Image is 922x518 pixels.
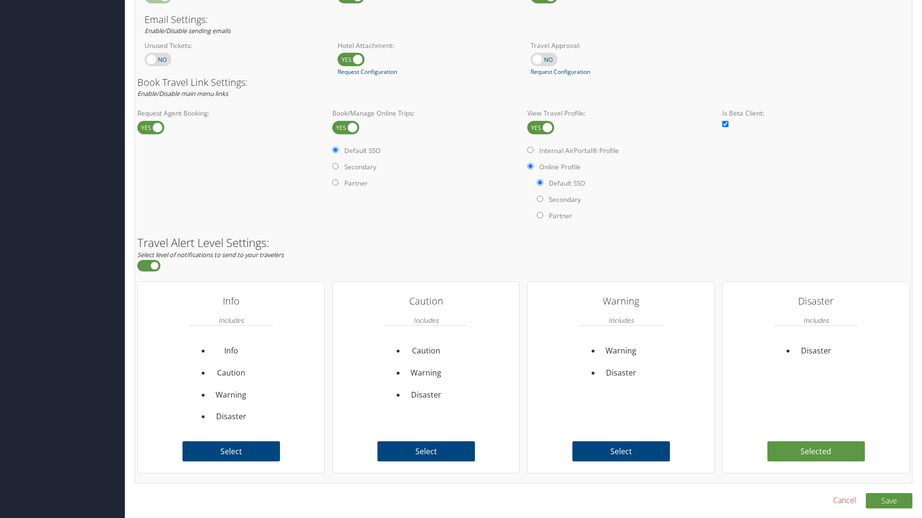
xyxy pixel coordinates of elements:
label: Selected [767,441,865,461]
h3: Book Travel Link Settings: [137,78,910,87]
em: Includes [413,311,438,330]
h3: Info [189,292,273,311]
label: Book/Manage Online Trips: [332,108,520,118]
label: Internal AirPortal® Profile [539,146,619,155]
label: Select [377,441,475,461]
li: Caution [405,340,447,362]
li: Disaster [600,362,642,384]
h3: Disaster [774,292,858,311]
em: Includes [218,311,243,330]
label: Default SSO [549,178,585,188]
label: Default SSO [344,146,381,155]
label: Select [182,441,280,461]
li: Disaster [405,384,447,406]
button: Save [866,493,912,508]
li: Disaster [210,406,252,428]
label: Hotel Attachment: [338,41,516,50]
label: Partner [344,178,368,188]
a: Request Configuration [531,68,590,76]
label: Select [572,441,670,461]
label: Is Beta Client: [722,108,910,118]
li: Caution [210,362,252,384]
label: Request Agent Booking: [137,108,325,118]
label: Secondary [549,195,581,204]
em: Enable/Disable main menu links [137,89,228,98]
label: Unused Tickets: [145,41,323,50]
h2: Travel Alert Level Settings: [137,237,910,248]
label: Partner [549,211,572,221]
label: Online Profile [539,162,581,172]
li: Disaster [795,340,837,362]
a: Cancel [833,494,856,506]
label: View Travel Profile: [527,108,715,118]
em: Select level of notifications to send to your travelers [137,250,284,259]
em: Enable/Disable sending emails [145,26,230,35]
em: Includes [803,311,828,330]
li: Warning [600,340,642,362]
li: Info [210,340,252,362]
h3: Caution [384,292,468,311]
label: Secondary [344,162,376,172]
a: Request Configuration [338,68,397,76]
h3: Warning [579,292,663,311]
label: Travel Approval: [531,41,709,50]
li: Warning [210,384,252,406]
h3: Email Settings: [145,15,902,24]
em: Includes [608,311,633,330]
li: Warning [405,362,447,384]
